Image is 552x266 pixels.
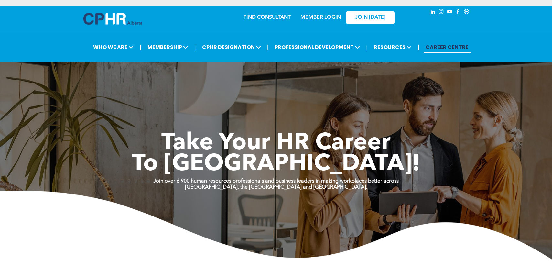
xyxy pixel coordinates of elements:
span: Take Your HR Career [161,132,391,155]
a: linkedin [429,8,437,17]
strong: [GEOGRAPHIC_DATA], the [GEOGRAPHIC_DATA] and [GEOGRAPHIC_DATA]. [185,185,367,190]
span: PROFESSIONAL DEVELOPMENT [273,41,362,53]
a: youtube [446,8,453,17]
a: Social network [463,8,470,17]
a: JOIN [DATE] [346,11,395,24]
li: | [140,40,141,54]
li: | [267,40,269,54]
img: A blue and white logo for cp alberta [83,13,142,25]
li: | [366,40,368,54]
strong: Join over 6,900 human resources professionals and business leaders in making workplaces better ac... [153,179,399,184]
a: instagram [438,8,445,17]
a: facebook [455,8,462,17]
a: CAREER CENTRE [424,41,471,53]
span: MEMBERSHIP [146,41,190,53]
li: | [194,40,196,54]
a: MEMBER LOGIN [300,15,341,20]
span: WHO WE ARE [91,41,135,53]
span: To [GEOGRAPHIC_DATA]! [132,153,420,176]
span: CPHR DESIGNATION [200,41,263,53]
li: | [418,40,419,54]
span: RESOURCES [372,41,414,53]
a: FIND CONSULTANT [244,15,291,20]
span: JOIN [DATE] [355,15,385,21]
